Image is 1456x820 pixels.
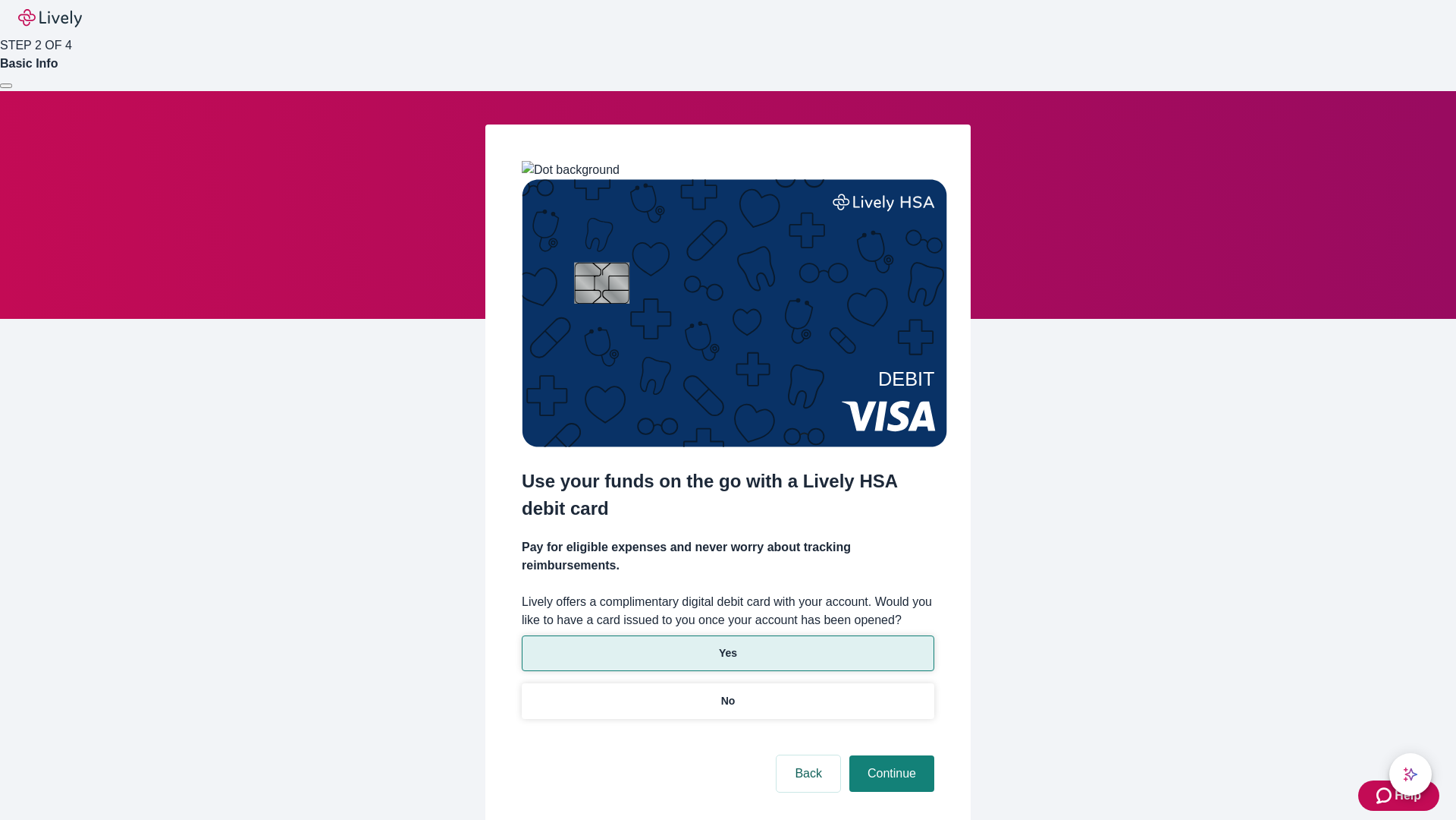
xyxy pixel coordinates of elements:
[1358,781,1439,811] button: Zendesk support iconHelp
[18,9,82,27] img: Lively
[721,693,736,709] p: No
[1403,767,1418,782] svg: Lively AI Assistant
[522,468,934,522] h2: Use your funds on the go with a Lively HSA debit card
[522,593,934,629] label: Lively offers a complimentary digital debit card with your account. Would you like to have a card...
[1389,753,1432,796] button: chat
[849,755,934,792] button: Continue
[522,538,934,575] h4: Pay for eligible expenses and never worry about tracking reimbursements.
[522,161,620,179] img: Dot background
[522,179,947,447] img: Debit card
[1395,787,1421,805] span: Help
[522,635,934,671] button: Yes
[1376,787,1395,805] svg: Zendesk support icon
[522,683,934,719] button: No
[719,645,737,661] p: Yes
[777,755,840,792] button: Back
